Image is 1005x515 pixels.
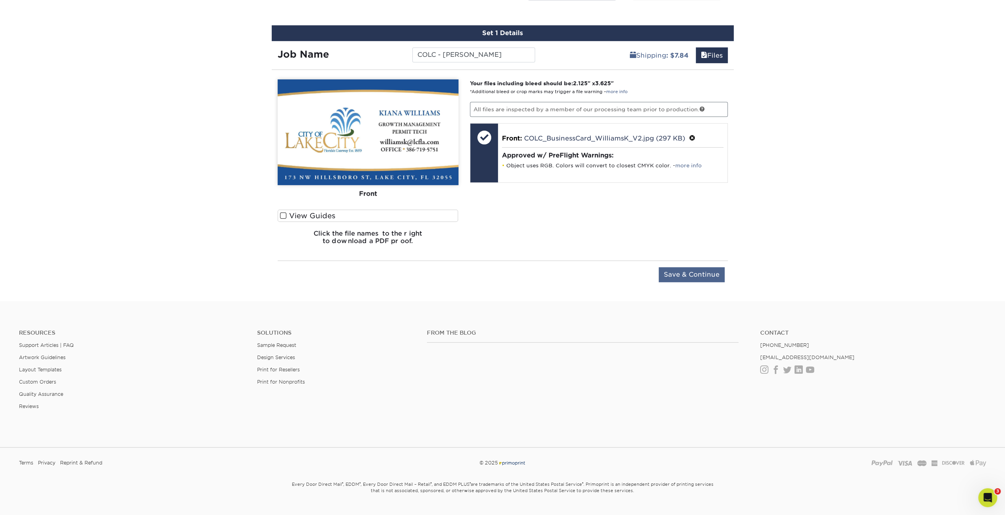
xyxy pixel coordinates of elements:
span: 2.125 [573,80,588,86]
a: Design Services [257,354,295,360]
a: Quality Assurance [19,391,63,397]
sup: ® [430,481,432,485]
h4: Approved w/ PreFlight Warnings: [502,152,723,159]
a: Custom Orders [19,379,56,385]
input: Enter a job name [412,47,535,62]
a: Support Articles | FAQ [19,342,74,348]
a: Print for Nonprofits [257,379,305,385]
a: more info [606,89,627,94]
span: Front: [502,135,522,142]
span: files [701,52,707,59]
span: shipping [630,52,636,59]
a: Print for Resellers [257,367,300,373]
input: Save & Continue [659,267,725,282]
a: [PHONE_NUMBER] [760,342,809,348]
div: Set 1 Details [272,25,734,41]
a: Reviews [19,403,39,409]
img: Primoprint [498,460,526,466]
h4: Resources [19,330,245,336]
small: *Additional bleed or crop marks may trigger a file warning – [470,89,627,94]
a: COLC_BusinessCard_WilliamsK_V2.jpg (297 KB) [524,135,685,142]
li: Object uses RGB. Colors will convert to closest CMYK color. - [502,162,723,169]
a: Sample Request [257,342,296,348]
iframe: Intercom live chat [978,488,997,507]
a: Privacy [38,457,55,469]
a: Layout Templates [19,367,62,373]
a: Artwork Guidelines [19,354,66,360]
a: Shipping: $7.84 [625,47,694,63]
small: Every Door Direct Mail , EDDM , Every Door Direct Mail – Retail , and EDDM PLUS are trademarks of... [272,478,734,513]
h6: Click the file names to the right to download a PDF proof. [278,230,458,251]
label: View Guides [278,210,458,222]
sup: ® [359,481,361,485]
a: more info [675,163,702,169]
strong: Job Name [278,49,329,60]
a: Reprint & Refund [60,457,102,469]
div: Front [278,185,458,202]
sup: ® [582,481,583,485]
a: Contact [760,330,986,336]
span: 3.625 [595,80,611,86]
a: Files [696,47,728,63]
div: © 2025 [339,457,665,469]
a: Terms [19,457,33,469]
sup: ® [470,481,471,485]
sup: ® [342,481,343,485]
h4: From the Blog [427,330,739,336]
span: 3 [994,488,1001,494]
a: [EMAIL_ADDRESS][DOMAIN_NAME] [760,354,854,360]
p: All files are inspected by a member of our processing team prior to production. [470,102,728,117]
strong: Your files including bleed should be: " x " [470,80,614,86]
b: : $7.84 [666,52,689,59]
h4: Solutions [257,330,415,336]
